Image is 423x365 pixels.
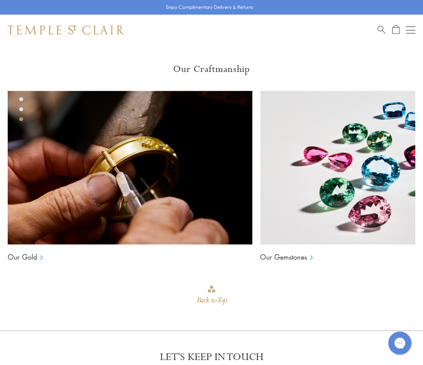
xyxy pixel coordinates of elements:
[160,350,264,364] p: LET'S KEEP IN TOUCH
[384,329,415,357] iframe: Gorgias live chat messenger
[8,25,124,35] img: Temple St. Clair
[260,252,307,262] a: Our Gemstones
[8,252,37,262] a: Our Gold
[196,285,227,307] div: Go to top
[406,25,415,35] button: Open navigation
[392,25,399,35] a: Open Shopping Bag
[378,25,386,35] a: Search
[8,63,415,75] h3: Our Craftmanship
[196,293,227,307] div: Back to Top
[8,91,252,245] img: Ball Chains
[19,95,23,127] div: Product gallery navigation
[166,3,253,11] p: Enjoy Complimentary Delivery & Returns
